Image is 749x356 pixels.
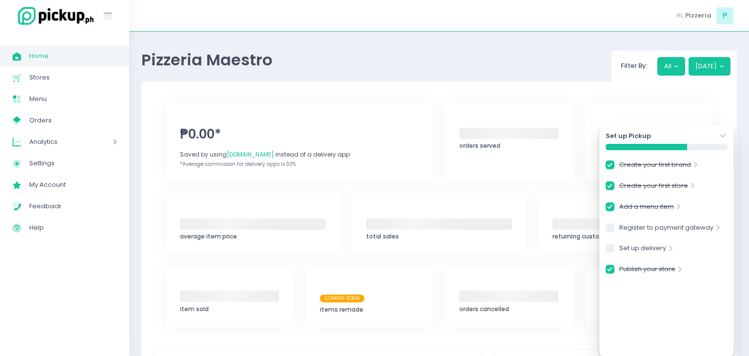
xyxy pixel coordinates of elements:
[180,125,419,144] span: ₱0.00*
[29,114,117,127] span: Orders
[180,291,279,302] span: ‌
[29,50,117,62] span: Home
[352,193,526,254] a: ‌total sales
[459,128,558,139] span: ‌
[29,157,117,170] span: Settings
[445,102,573,181] a: ‌orders served
[689,57,731,76] button: [DATE]
[166,266,294,327] a: ‌item sold
[366,218,512,230] span: ‌
[320,305,363,314] span: items remade
[166,193,340,254] a: ‌average item price
[606,131,651,141] strong: Set up Pickup
[585,266,713,327] a: ‌refunded orders
[716,7,733,24] span: P
[459,305,509,313] span: orders cancelled
[618,61,651,70] span: Filter By:
[445,266,573,327] a: ‌orders cancelled
[619,264,675,277] a: Publish your store
[366,232,399,240] span: total sales
[619,181,688,194] a: Create your first store
[141,49,273,71] span: Pizzeria Maestro
[552,218,698,230] span: ‌
[538,193,712,254] a: ‌returning customers
[29,178,117,191] span: My Account
[619,243,666,257] a: Set up delivery
[180,218,326,230] span: ‌
[320,295,365,302] span: Coming Soon
[12,5,95,26] img: logo
[459,291,558,302] span: ‌
[619,223,713,236] a: Register to payment gateway
[180,150,419,159] div: Saved by using instead of a delivery app
[685,11,711,20] span: Pizzeria
[29,200,117,213] span: Feedback
[585,102,713,181] a: ‌orders
[29,71,117,84] span: Stores
[459,141,500,150] span: orders served
[657,57,686,76] button: All
[676,11,684,20] span: Hi,
[619,160,691,173] a: Create your first brand
[180,160,296,168] span: *Average commission for delivery apps is 30%
[227,150,274,158] span: [DOMAIN_NAME]
[180,232,237,240] span: average item price
[619,202,674,215] a: Add a menu item
[29,93,117,105] span: Menu
[29,221,117,234] span: Help
[29,136,85,148] span: Analytics
[552,232,615,240] span: returning customers
[180,305,209,313] span: item sold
